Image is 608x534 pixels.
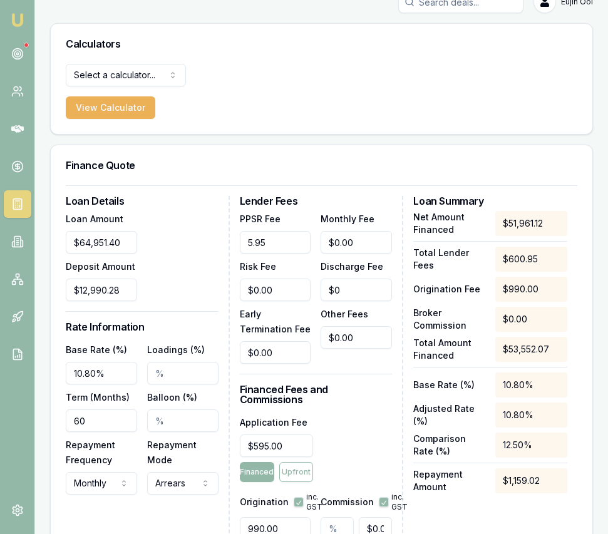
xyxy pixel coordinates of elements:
[147,344,205,355] label: Loadings (%)
[495,433,567,458] div: 12.50%
[66,362,137,384] input: %
[279,462,314,482] button: Upfront
[321,231,392,254] input: $
[495,468,567,493] div: $1,159.02
[66,322,219,332] h3: Rate Information
[240,309,311,334] label: Early Termination Fee
[413,307,485,332] p: Broker Commission
[413,403,485,428] p: Adjusted Rate (%)
[66,231,137,254] input: $
[66,439,115,465] label: Repayment Frequency
[413,433,485,458] p: Comparison Rate (%)
[321,261,383,272] label: Discharge Fee
[495,372,567,398] div: 10.80%
[66,392,130,403] label: Term (Months)
[147,439,197,465] label: Repayment Mode
[66,279,137,301] input: $
[10,13,25,28] img: emu-icon-u.png
[321,279,392,301] input: $
[495,403,567,428] div: 10.80%
[240,261,276,272] label: Risk Fee
[413,283,485,295] p: Origination Fee
[240,462,274,482] button: Financed
[321,213,374,224] label: Monthly Fee
[147,409,219,432] input: %
[240,196,393,206] h3: Lender Fees
[66,96,155,119] button: View Calculator
[240,279,311,301] input: $
[495,211,567,236] div: $51,961.12
[240,384,393,404] h3: Financed Fees and Commissions
[240,213,281,224] label: PPSR Fee
[321,326,392,349] input: $
[66,344,127,355] label: Base Rate (%)
[413,379,485,391] p: Base Rate (%)
[240,498,289,506] label: Origination
[240,434,314,457] input: $
[240,341,311,364] input: $
[495,277,567,302] div: $990.00
[294,492,322,512] div: inc. GST
[321,498,374,506] label: Commission
[413,468,485,493] p: Repayment Amount
[147,362,219,384] input: %
[66,196,219,206] h3: Loan Details
[66,160,577,170] h3: Finance Quote
[66,261,135,272] label: Deposit Amount
[413,196,567,206] h3: Loan Summary
[321,309,368,319] label: Other Fees
[413,211,485,236] p: Net Amount Financed
[413,247,485,272] p: Total Lender Fees
[495,307,567,332] div: $0.00
[413,337,485,362] p: Total Amount Financed
[147,392,197,403] label: Balloon (%)
[379,492,408,512] div: inc. GST
[495,337,567,362] div: $53,552.07
[240,231,311,254] input: $
[66,39,577,49] h3: Calculators
[495,247,567,272] div: $600.95
[66,213,123,224] label: Loan Amount
[240,417,307,428] label: Application Fee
